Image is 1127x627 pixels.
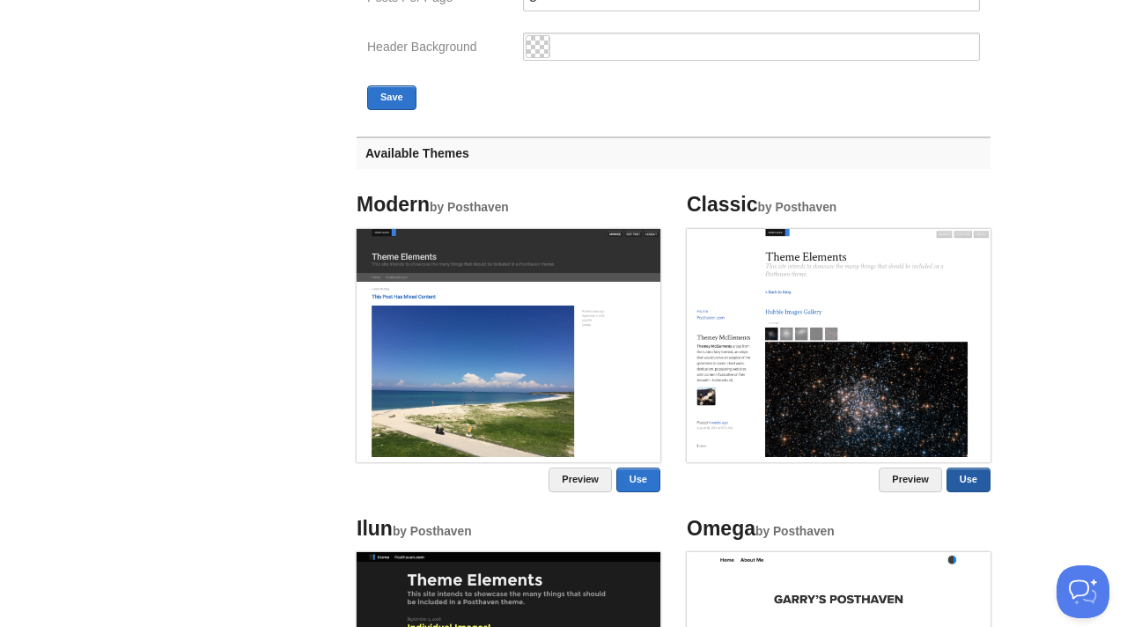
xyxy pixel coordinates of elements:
small: by Posthaven [755,525,835,538]
iframe: Help Scout Beacon - Open [1057,565,1109,618]
a: Use [947,468,991,492]
img: Screenshot [357,229,660,457]
h4: Ilun [357,518,660,540]
h3: Available Themes [357,136,991,169]
img: Screenshot [687,229,991,457]
small: by Posthaven [430,201,509,214]
h4: Modern [357,194,660,216]
h4: Omega [687,518,991,540]
small: by Posthaven [758,201,837,214]
button: Save [367,85,416,110]
label: Header Background [367,41,512,57]
a: Use [616,468,660,492]
small: by Posthaven [393,525,472,538]
a: Preview [549,468,612,492]
h4: Classic [687,194,991,216]
a: Preview [879,468,942,492]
